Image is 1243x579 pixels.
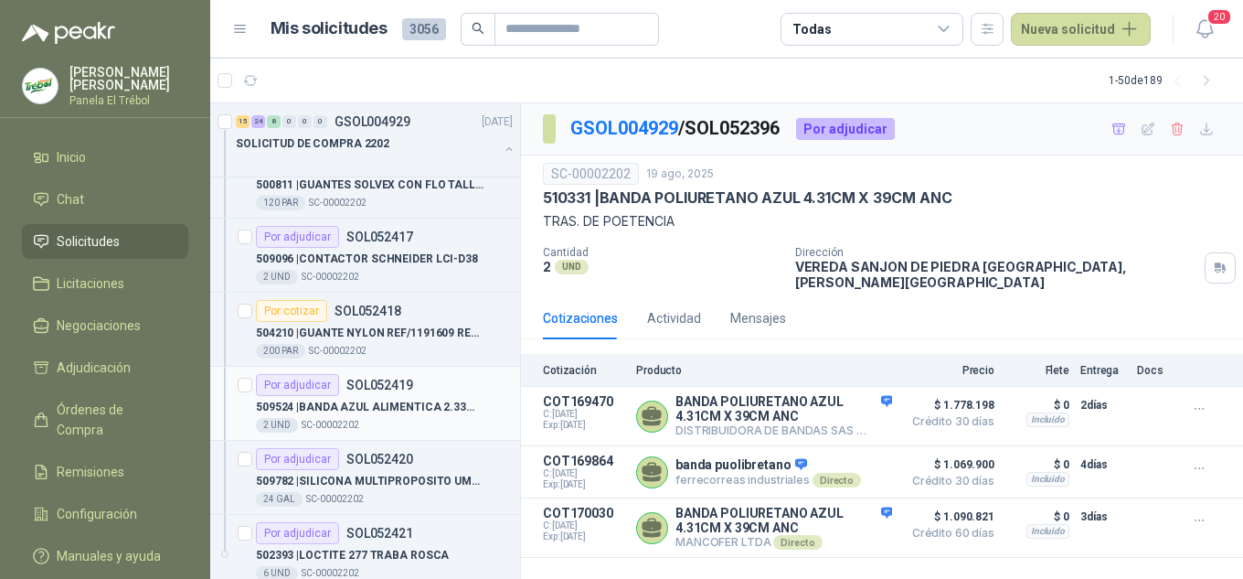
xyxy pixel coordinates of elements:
span: Órdenes de Compra [57,400,171,440]
div: 1 - 50 de 189 [1109,66,1221,95]
a: Negociaciones [22,308,188,343]
a: Adjudicación [22,350,188,385]
a: 15 24 8 0 0 0 GSOL004929[DATE] SOLICITUD DE COMPRA 2202 [236,111,516,169]
span: Exp: [DATE] [543,531,625,542]
span: C: [DATE] [543,409,625,420]
p: 502393 | LOCTITE 277 TRABA ROSCA [256,547,449,564]
span: Inicio [57,147,86,167]
p: Panela El Trébol [69,95,188,106]
span: Chat [57,189,84,209]
button: Nueva solicitud [1011,13,1151,46]
p: COT169864 [543,454,625,468]
p: 4 días [1080,454,1126,476]
span: C: [DATE] [543,520,625,531]
span: 20 [1206,8,1232,26]
p: SOL052419 [346,379,413,391]
div: Por adjudicar [256,522,339,544]
div: UND [555,260,589,274]
p: Flete [1005,364,1069,377]
div: 0 [298,115,312,128]
p: GSOL004929 [335,115,410,128]
div: Directo [773,535,822,550]
a: Licitaciones [22,266,188,301]
p: 509524 | BANDA AZUL ALIMENTICA 2.33MT X 20CMS ANCHO X 1.5 ESP SIN FIN [256,399,483,416]
p: Precio [903,364,994,377]
p: $ 0 [1005,506,1069,528]
p: 19 ago, 2025 [646,166,714,183]
div: Por adjudicar [256,374,339,396]
p: SC-00002202 [309,196,367,210]
p: Cotización [543,364,625,377]
span: 3056 [402,18,446,40]
span: Licitaciones [57,273,124,294]
p: VEREDA SANJON DE PIEDRA [GEOGRAPHIC_DATA] , [PERSON_NAME][GEOGRAPHIC_DATA] [795,259,1197,290]
div: Incluido [1026,413,1069,427]
p: Producto [636,364,892,377]
p: SOL052420 [346,453,413,466]
p: [PERSON_NAME] [PERSON_NAME] [69,66,188,91]
p: DISTRIBUIDORA DE BANDAS SAS [675,424,892,438]
div: Por adjudicar [256,226,339,248]
p: / SOL052396 [570,114,781,143]
div: Incluido [1026,472,1069,487]
div: Por cotizar [256,300,327,322]
p: Dirección [795,246,1197,259]
p: 509096 | CONTACTOR SCHNEIDER LCI-D38 [256,251,478,268]
a: Configuración [22,497,188,531]
span: $ 1.069.900 [903,454,994,476]
div: Todas [792,19,831,39]
p: $ 0 [1005,394,1069,416]
span: Adjudicación [57,358,131,378]
div: 0 [313,115,327,128]
div: 24 GAL [256,492,303,507]
span: Crédito 60 días [903,528,994,539]
a: GSOL004929 [570,117,678,139]
span: search [472,22,484,35]
a: Chat [22,182,188,217]
p: SC-00002202 [302,270,359,284]
p: Docs [1137,364,1174,377]
span: Manuales y ayuda [57,546,161,566]
p: 510331 | BANDA POLIURETANO AZUL 4.31CM X 39CM ANC [543,188,951,208]
span: Configuración [57,504,137,524]
p: BANDA POLIURETANO AZUL 4.31CM X 39CM ANC [675,394,892,424]
p: SOL052417 [346,231,413,243]
p: COT169470 [543,394,625,409]
span: Solicitudes [57,231,120,252]
p: 2 días [1080,394,1126,416]
a: Solicitudes [22,224,188,259]
p: MANCOFER LTDA [675,535,892,550]
span: $ 1.090.821 [903,506,994,528]
a: Por adjudicarSOL052416500811 |GUANTES SOLVEX CON FLO TALLA 10120 PARSC-00002202 [210,145,520,219]
p: 500811 | GUANTES SOLVEX CON FLO TALLA 10 [256,177,483,194]
h1: Mis solicitudes [271,16,388,42]
p: SC-00002202 [306,492,364,507]
p: Entrega [1080,364,1126,377]
div: Mensajes [730,308,786,328]
div: SC-00002202 [543,163,639,185]
img: Logo peakr [22,22,115,44]
div: 8 [267,115,281,128]
p: 3 días [1080,506,1126,528]
p: 504210 | GUANTE NYLON REF/1191609 RECUBIERTOS MEFLEX [256,325,483,342]
p: 509782 | SILICONA MULTIPROPOSITO UMP 830 FRIXO GRADO ALIMENTICIO [256,473,483,490]
p: COT170030 [543,506,625,520]
p: SC-00002202 [309,344,367,359]
span: C: [DATE] [543,468,625,479]
div: Cotizaciones [543,308,618,328]
a: Manuales y ayuda [22,539,188,574]
span: Negociaciones [57,316,141,336]
span: Remisiones [57,462,124,482]
a: Órdenes de Compra [22,392,188,447]
div: 24 [251,115,265,128]
div: 2 UND [256,418,298,433]
p: BANDA POLIURETANO AZUL 4.31CM X 39CM ANC [675,506,892,535]
p: ferrecorreas industriales [675,473,861,488]
p: TRAS. DE POETENCIA [543,211,1221,231]
a: Remisiones [22,455,188,489]
span: Exp: [DATE] [543,479,625,490]
img: Company Logo [23,69,58,103]
span: Crédito 30 días [903,476,994,487]
div: 0 [282,115,296,128]
p: 2 [543,259,551,274]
